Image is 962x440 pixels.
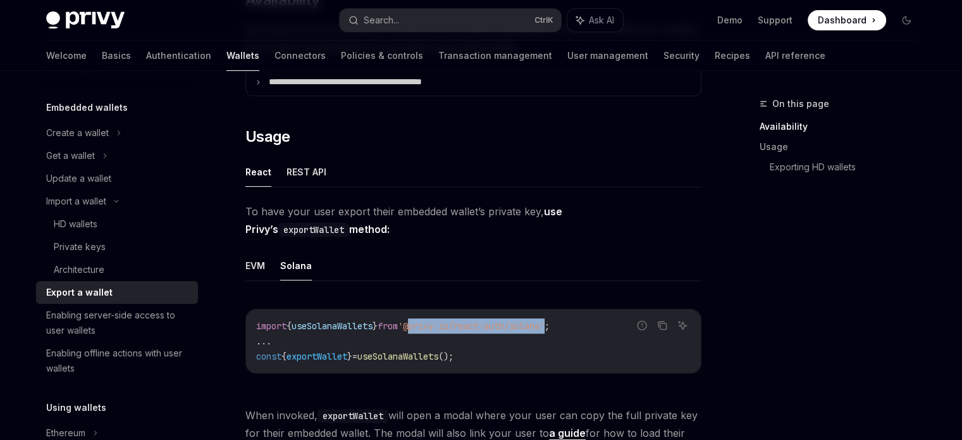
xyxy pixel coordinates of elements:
[146,41,211,71] a: Authentication
[287,351,347,362] span: exportWallet
[808,10,886,30] a: Dashboard
[36,342,198,380] a: Enabling offline actions with user wallets
[772,96,829,111] span: On this page
[54,239,106,255] div: Private keys
[438,351,453,362] span: ();
[318,409,388,423] code: exportWallet
[340,9,561,32] button: Search...CtrlK
[896,10,916,30] button: Toggle dark mode
[36,281,198,304] a: Export a wallet
[102,41,131,71] a: Basics
[46,285,113,300] div: Export a wallet
[770,157,927,177] a: Exporting HD wallets
[54,217,97,232] div: HD wallets
[634,317,650,334] button: Report incorrect code
[758,14,792,27] a: Support
[674,317,691,334] button: Ask AI
[760,116,927,137] a: Availability
[256,320,287,332] span: import
[256,336,271,347] span: ...
[36,258,198,281] a: Architecture
[36,167,198,190] a: Update a wallet
[46,346,190,376] div: Enabling offline actions with user wallets
[589,14,614,27] span: Ask AI
[341,41,423,71] a: Policies & controls
[36,236,198,258] a: Private keys
[378,320,398,332] span: from
[36,213,198,236] a: HD wallets
[245,205,562,236] strong: use Privy’s method:
[278,223,349,237] code: exportWallet
[654,317,670,334] button: Copy the contents from the code block
[46,148,95,163] div: Get a wallet
[760,137,927,157] a: Usage
[46,100,128,115] h5: Embedded wallets
[46,41,87,71] a: Welcome
[545,320,550,332] span: ;
[46,194,106,209] div: Import a wallet
[567,9,623,32] button: Ask AI
[717,14,743,27] a: Demo
[280,251,312,280] button: Solana
[245,127,290,147] span: Usage
[373,320,378,332] span: }
[245,203,701,238] span: To have your user export their embedded wallet’s private key,
[364,13,399,28] div: Search...
[245,157,271,187] button: React
[438,41,552,71] a: Transaction management
[765,41,825,71] a: API reference
[256,351,281,362] span: const
[54,262,104,277] div: Architecture
[46,11,125,29] img: dark logo
[347,351,352,362] span: }
[274,41,326,71] a: Connectors
[352,351,357,362] span: =
[46,171,111,186] div: Update a wallet
[46,308,190,338] div: Enabling server-side access to user wallets
[36,304,198,342] a: Enabling server-side access to user wallets
[567,41,648,71] a: User management
[818,14,866,27] span: Dashboard
[292,320,373,332] span: useSolanaWallets
[46,125,109,141] div: Create a wallet
[357,351,438,362] span: useSolanaWallets
[715,41,750,71] a: Recipes
[46,400,106,415] h5: Using wallets
[287,320,292,332] span: {
[534,15,553,25] span: Ctrl K
[226,41,259,71] a: Wallets
[281,351,287,362] span: {
[398,320,545,332] span: '@privy-io/react-auth/solana'
[549,427,586,440] a: a guide
[245,251,265,280] button: EVM
[287,157,326,187] button: REST API
[663,41,700,71] a: Security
